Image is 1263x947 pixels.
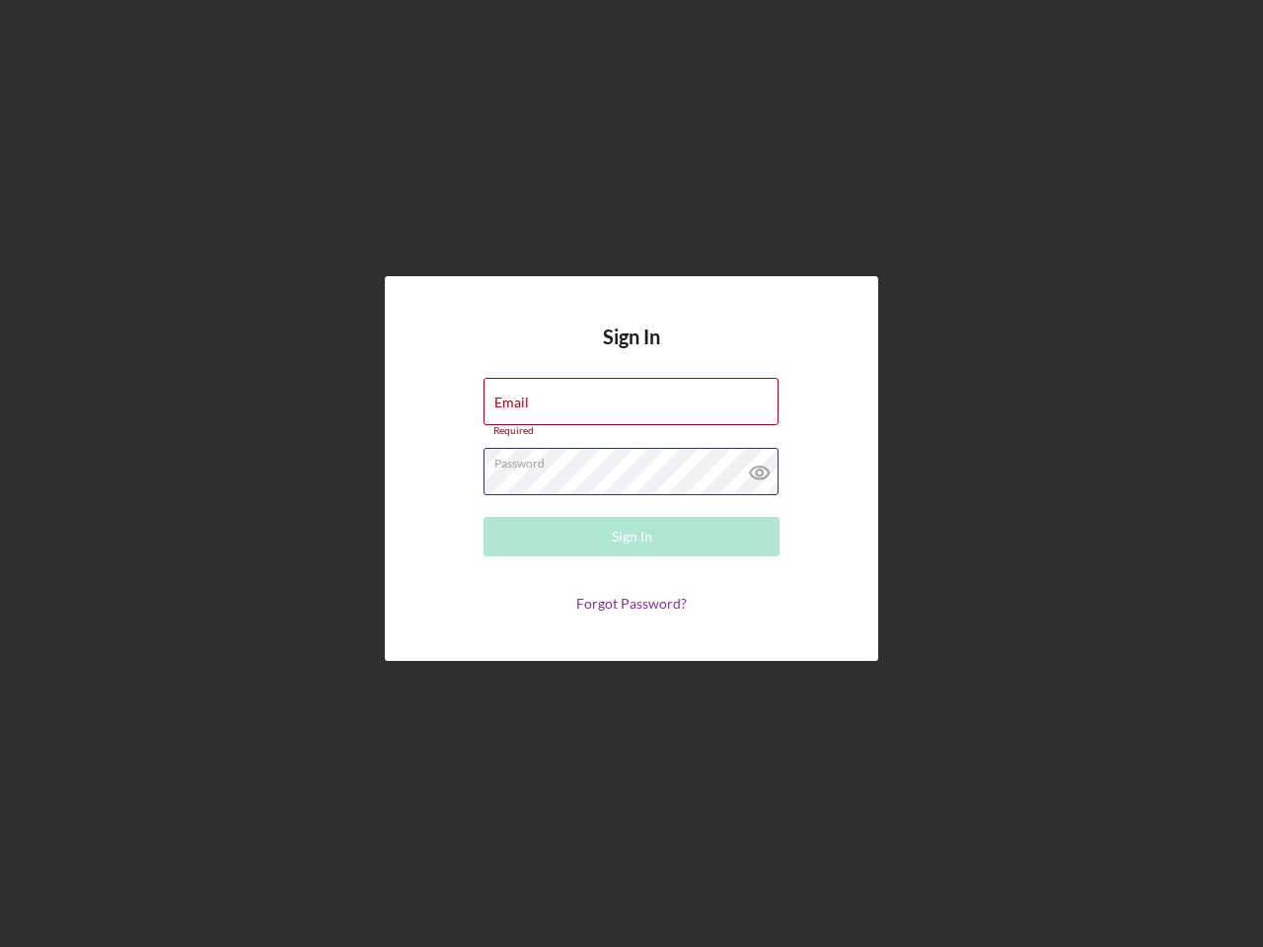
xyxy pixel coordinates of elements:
label: Email [494,395,529,410]
div: Required [483,425,780,437]
a: Forgot Password? [576,595,687,612]
button: Sign In [483,517,780,556]
div: Sign In [612,517,652,556]
label: Password [494,449,779,471]
h4: Sign In [603,326,660,378]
